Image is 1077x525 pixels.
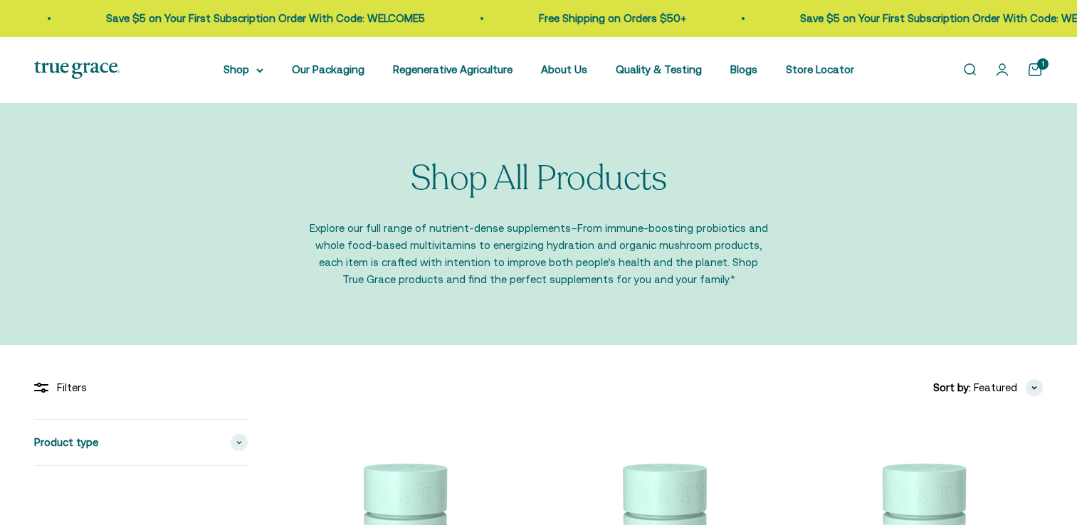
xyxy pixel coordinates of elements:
a: Store Locator [786,63,854,75]
p: Save $5 on Your First Subscription Order With Code: WELCOME5 [103,10,422,27]
a: Quality & Testing [616,63,702,75]
button: Featured [974,379,1043,396]
span: Product type [34,434,98,451]
a: Blogs [730,63,757,75]
a: Our Packaging [292,63,364,75]
p: Explore our full range of nutrient-dense supplements–From immune-boosting probiotics and whole fo... [308,220,770,288]
p: Shop All Products [411,160,667,198]
a: Regenerative Agriculture [393,63,513,75]
a: Free Shipping on Orders $50+ [536,12,683,24]
summary: Shop [224,61,263,78]
a: About Us [541,63,587,75]
summary: Product type [34,420,248,465]
cart-count: 1 [1037,58,1049,70]
span: Featured [974,379,1017,396]
div: Filters [34,379,248,396]
span: Sort by: [933,379,971,396]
